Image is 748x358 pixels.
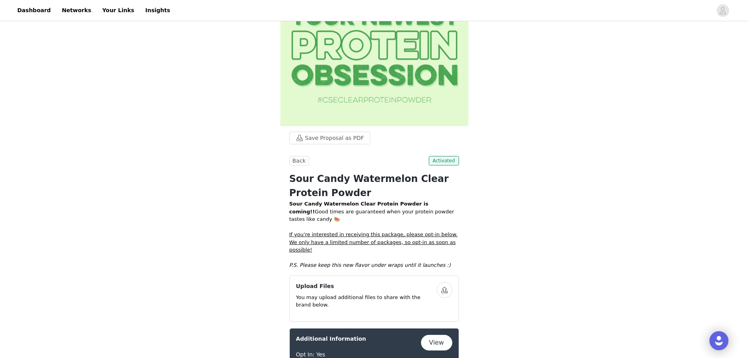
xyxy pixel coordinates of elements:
[97,2,139,19] a: Your Links
[296,335,366,343] h4: Additional Information
[719,4,726,17] div: avatar
[57,2,96,19] a: Networks
[296,282,437,290] h4: Upload Files
[289,200,459,223] p: Good times are guaranteed when your protein powder tastes like candy 🍉
[289,231,458,253] span: If you’re interested in receiving this package, please opt-in below. We only have a limited numbe...
[289,132,370,144] button: Save Proposal as PDF
[421,335,452,351] button: View
[429,156,459,165] span: Activated
[710,331,728,350] div: Open Intercom Messenger
[13,2,55,19] a: Dashboard
[296,351,326,358] span: Opt In: Yes
[289,172,459,200] h1: Sour Candy Watermelon Clear Protein Powder
[296,294,437,309] p: You may upload additional files to share with the brand below.
[289,262,451,268] em: P.S. Please keep this new flavor under wraps until it launches :)
[289,156,309,165] button: Back
[289,201,428,215] strong: Sour Candy Watermelon Clear Protein Powder is coming!!
[141,2,175,19] a: Insights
